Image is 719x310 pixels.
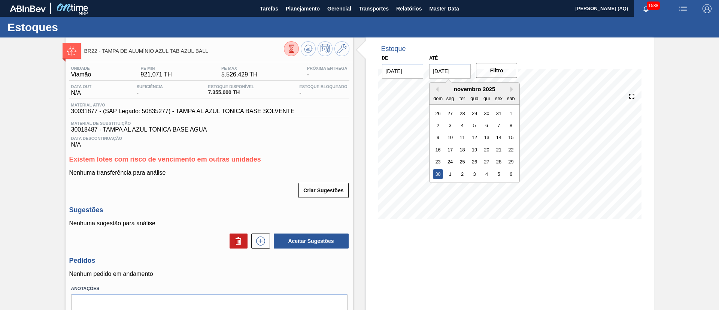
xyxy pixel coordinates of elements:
[69,257,349,265] h3: Pedidos
[307,66,348,70] span: Próxima Entrega
[679,4,688,13] img: userActions
[482,145,492,155] div: Choose quinta-feira, 20 de novembro de 2025
[506,157,516,167] div: Choose sábado, 29 de novembro de 2025
[318,41,333,56] button: Programar Estoque
[208,84,254,89] span: Estoque Disponível
[445,145,455,155] div: Choose segunda-feira, 17 de novembro de 2025
[470,120,480,130] div: Choose quarta-feira, 5 de novembro de 2025
[445,93,455,103] div: seg
[482,157,492,167] div: Choose quinta-feira, 27 de novembro de 2025
[301,41,316,56] button: Atualizar Gráfico
[445,120,455,130] div: Choose segunda-feira, 3 de novembro de 2025
[71,66,91,70] span: Unidade
[433,157,443,167] div: Choose domingo, 23 de novembro de 2025
[430,86,519,92] div: novembro 2025
[494,145,504,155] div: Choose sexta-feira, 21 de novembro de 2025
[274,234,349,249] button: Aceitar Sugestões
[359,4,389,13] span: Transportes
[506,120,516,130] div: Choose sábado, 8 de novembro de 2025
[647,1,660,10] span: 1588
[334,41,349,56] button: Ir ao Master Data / Geral
[457,93,467,103] div: ter
[71,121,348,126] span: Material de Substituição
[84,48,284,54] span: BR22 - TAMPA DE ALUMÍNIO AZUL TAB AZUL BALL
[470,108,480,118] div: Choose quarta-feira, 29 de outubro de 2025
[432,107,517,180] div: month 2025-11
[482,93,492,103] div: qui
[135,84,165,96] div: -
[494,169,504,179] div: Choose sexta-feira, 5 de dezembro de 2025
[299,84,347,89] span: Estoque Bloqueado
[445,132,455,142] div: Choose segunda-feira, 10 de novembro de 2025
[506,132,516,142] div: Choose sábado, 15 de novembro de 2025
[494,132,504,142] div: Choose sexta-feira, 14 de novembro de 2025
[382,64,424,79] input: dd/mm/yyyy
[457,108,467,118] div: Choose terça-feira, 28 de outubro de 2025
[71,136,348,141] span: Data Descontinuação
[494,120,504,130] div: Choose sexta-feira, 7 de novembro de 2025
[457,132,467,142] div: Choose terça-feira, 11 de novembro de 2025
[297,84,349,96] div: -
[226,234,248,249] div: Excluir Sugestões
[494,108,504,118] div: Choose sexta-feira, 31 de outubro de 2025
[69,206,349,214] h3: Sugestões
[69,133,349,148] div: N/A
[445,108,455,118] div: Choose segunda-feira, 27 de outubro de 2025
[506,93,516,103] div: sab
[470,145,480,155] div: Choose quarta-feira, 19 de novembro de 2025
[470,169,480,179] div: Choose quarta-feira, 3 de dezembro de 2025
[429,64,471,79] input: dd/mm/yyyy
[10,5,46,12] img: TNhmsLtSVTkK8tSr43FrP2fwEKptu5GPRR3wAAAABJRU5ErkJggg==
[248,234,270,249] div: Nova sugestão
[506,169,516,179] div: Choose sábado, 6 de dezembro de 2025
[476,63,518,78] button: Filtro
[506,145,516,155] div: Choose sábado, 22 de novembro de 2025
[327,4,351,13] span: Gerencial
[381,45,406,53] div: Estoque
[71,71,91,78] span: Viamão
[470,132,480,142] div: Choose quarta-feira, 12 de novembro de 2025
[445,157,455,167] div: Choose segunda-feira, 24 de novembro de 2025
[433,132,443,142] div: Choose domingo, 9 de novembro de 2025
[433,169,443,179] div: Choose domingo, 30 de novembro de 2025
[284,41,299,56] button: Visão Geral dos Estoques
[433,93,443,103] div: dom
[433,108,443,118] div: Choose domingo, 26 de outubro de 2025
[634,3,658,14] button: Notificações
[494,93,504,103] div: sex
[457,120,467,130] div: Choose terça-feira, 4 de novembro de 2025
[71,108,295,115] span: 30031877 - (SAP Legado: 50835277) - TAMPA AL AZUL TONICA BASE SOLVENTE
[71,126,348,133] span: 30018487 - TAMPA AL AZUL TONICA BASE AGUA
[141,66,172,70] span: PE MIN
[305,66,349,78] div: -
[260,4,278,13] span: Tarefas
[69,271,349,277] p: Nenhum pedido em andamento
[69,169,349,176] p: Nenhuma transferência para análise
[69,156,261,163] span: Existem lotes com risco de vencimento em outras unidades
[221,66,258,70] span: PE MAX
[71,283,348,294] label: Anotações
[71,84,92,89] span: Data out
[286,4,320,13] span: Planejamento
[457,157,467,167] div: Choose terça-feira, 25 de novembro de 2025
[71,103,295,107] span: Material ativo
[470,157,480,167] div: Choose quarta-feira, 26 de novembro de 2025
[141,71,172,78] span: 921,071 TH
[494,157,504,167] div: Choose sexta-feira, 28 de novembro de 2025
[433,87,439,92] button: Previous Month
[510,87,516,92] button: Next Month
[7,23,140,31] h1: Estoques
[67,46,76,55] img: Ícone
[482,132,492,142] div: Choose quinta-feira, 13 de novembro de 2025
[482,108,492,118] div: Choose quinta-feira, 30 de outubro de 2025
[429,55,438,61] label: Até
[69,220,349,227] p: Nenhuma sugestão para análise
[137,84,163,89] span: Suficiência
[429,4,459,13] span: Master Data
[69,84,94,96] div: N/A
[470,93,480,103] div: qua
[221,71,258,78] span: 5.526,429 TH
[445,169,455,179] div: Choose segunda-feira, 1 de dezembro de 2025
[299,182,349,199] div: Criar Sugestões
[703,4,712,13] img: Logout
